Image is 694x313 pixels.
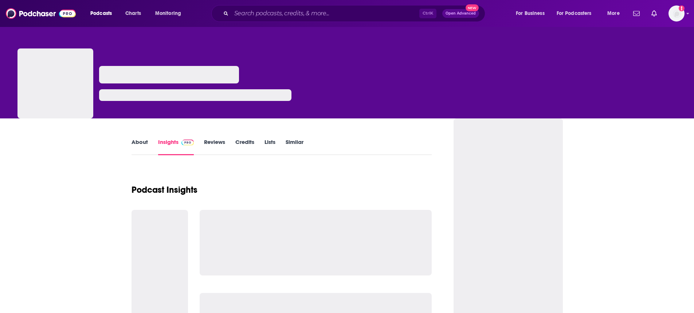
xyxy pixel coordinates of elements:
input: Search podcasts, credits, & more... [231,8,419,19]
span: For Business [516,8,545,19]
button: open menu [602,8,629,19]
a: About [132,138,148,155]
img: User Profile [668,5,685,21]
a: Reviews [204,138,225,155]
span: Podcasts [90,8,112,19]
button: open menu [85,8,121,19]
span: Open Advanced [446,12,476,15]
button: open menu [150,8,191,19]
svg: Add a profile image [679,5,685,11]
a: Show notifications dropdown [630,7,643,20]
span: For Podcasters [557,8,592,19]
span: Monitoring [155,8,181,19]
a: Show notifications dropdown [648,7,660,20]
a: Similar [286,138,303,155]
a: InsightsPodchaser Pro [158,138,194,155]
span: More [607,8,620,19]
button: open menu [511,8,554,19]
a: Credits [235,138,254,155]
div: Search podcasts, credits, & more... [218,5,492,22]
span: Charts [125,8,141,19]
span: Ctrl K [419,9,436,18]
button: Show profile menu [668,5,685,21]
a: Charts [121,8,145,19]
h1: Podcast Insights [132,184,197,195]
button: Open AdvancedNew [442,9,479,18]
a: Lists [264,138,275,155]
span: Logged in as RiverheadPublicity [668,5,685,21]
img: Podchaser Pro [181,140,194,145]
button: open menu [552,8,602,19]
img: Podchaser - Follow, Share and Rate Podcasts [6,7,76,20]
span: New [466,4,479,11]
